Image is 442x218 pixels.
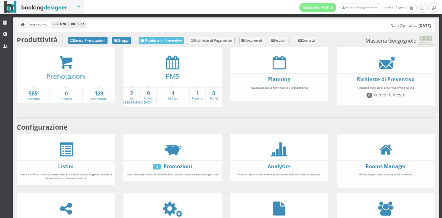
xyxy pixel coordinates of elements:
div: Crea e modifica i tuoi listini personalizzati e adattali ad ogni esigenza del cliente attraverso ... [17,170,115,183]
a: Contatti [296,37,317,44]
img: BookingDesigner.com [4,1,67,13]
strong: 0 [140,90,156,97]
strong: 585 [17,90,49,97]
span: martedì, 19 agosto [299,3,406,12]
div: Visualizza le tue vendite e gestisci la disponibilità [230,83,328,100]
strong: 0 [50,90,82,97]
a: Gruppi [112,37,131,44]
a: Elenco Prenotazioni [68,37,108,44]
a: 2In [GEOGRAPHIC_DATA] [123,90,152,104]
a: Documenti [239,37,265,44]
a: Richieste di Pagamento [189,37,235,44]
a: Masseria Gorgognolo Admin [339,3,381,12]
a: 4In Casa [157,90,189,101]
a: 1Partenze [190,90,205,101]
div: Crea offerte per i tuoi clienti utilizzando i codici coupon da associare agli sconti [123,170,222,179]
b: [DATE] [418,23,431,28]
a: Listini [58,163,74,170]
a: Planning [268,76,290,83]
strong: 1 [190,90,205,97]
b: Produttività [17,35,58,44]
strong: 129 [83,90,115,97]
span: 0 [366,93,373,98]
div: 0 [153,164,161,169]
a: Articoli [269,37,288,44]
b: Configurazione [17,123,67,132]
a: Analytics [268,163,291,170]
a: 0Partiti [206,90,222,101]
a: Richieste di Preventivo [357,76,415,83]
strong: 2 [123,90,140,97]
strong: 4 [157,90,189,97]
a: 585Preventivi [17,90,49,101]
a: Prenotazioni [46,72,85,81]
a: 0Arrivati [140,90,156,101]
a: Richieste di Preventivo [139,37,184,44]
strong: 0 [206,90,222,97]
div: Gestisci e personalizza le tue unità di vendita [337,170,435,186]
div: Scarica i report di preventivi e prenotazioni elaborati sulla tua struttura [230,170,328,179]
a: Gestione Profilo [299,3,337,12]
a: Dashboard [29,21,49,27]
small: Masseria Gorgognolo [366,36,435,47]
a: PMS [166,72,179,81]
div: Gestisci le richieste di preventivo inviate dal sito [337,83,435,104]
a: 129Confermate [83,90,115,101]
a: 0In Attesa [50,90,82,101]
h5: Data Operativa: [390,23,431,28]
a: Rooms Manager [366,163,406,170]
h4: Nuove richieste [339,92,432,98]
a: Promozioni [163,163,192,170]
li: Gestione Struttura [51,21,86,28]
img: 0603869b585f11eeb13b0a069e529790.png [417,36,435,47]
